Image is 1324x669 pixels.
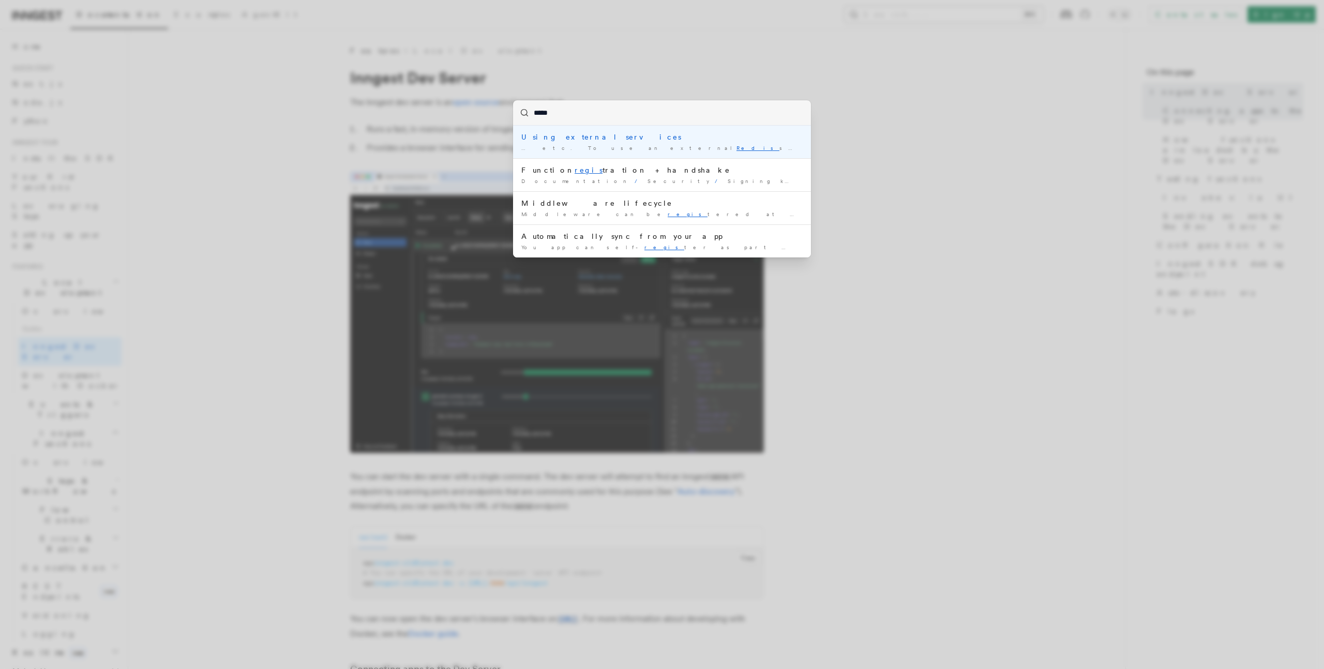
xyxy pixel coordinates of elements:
div: Automatically sync from your app [521,231,803,241]
span: Signing keys and SDK security [728,178,951,184]
span: Security [648,178,711,184]
div: Using external services [521,132,803,142]
mark: Redis [736,145,779,151]
span: / [635,178,643,184]
div: You app can self- ter as part of its startup … [521,244,803,251]
div: Middleware lifecycle [521,198,803,208]
div: Middleware can be tered at the Inngest clients or functions … [521,210,803,218]
mark: regis [575,166,603,174]
div: … etc. To use an external server, set the … [521,144,803,152]
mark: regis [668,211,708,217]
span: Documentation [521,178,630,184]
span: / [715,178,724,184]
mark: regis [644,244,684,250]
div: Function tration + handshake [521,165,803,175]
